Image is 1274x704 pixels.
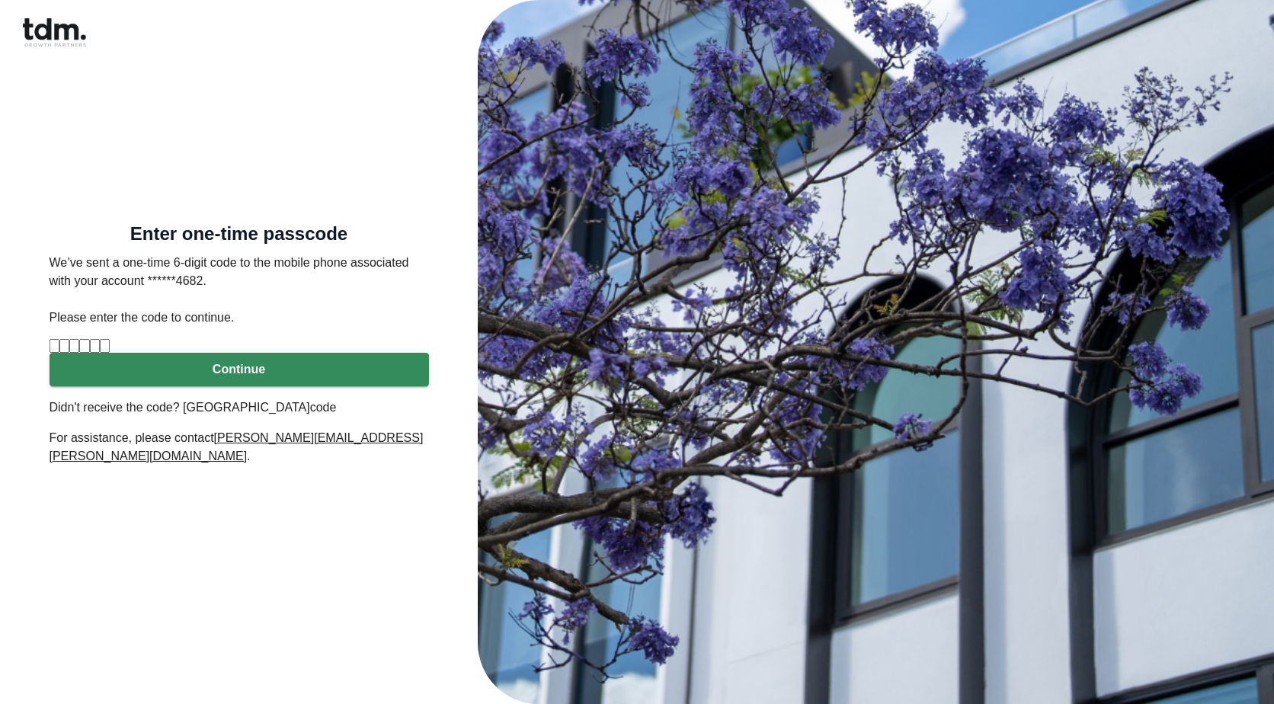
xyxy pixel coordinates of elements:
input: Please enter verification code. Digit 1 [50,339,59,353]
button: Continue [50,353,429,386]
input: Digit 6 [100,339,110,353]
p: We’ve sent a one-time 6-digit code to the mobile phone associated with your account ******4682. P... [50,254,429,327]
a: code [310,401,337,414]
input: Digit 3 [69,339,79,353]
p: For assistance, please contact . [50,429,429,466]
u: [PERSON_NAME][EMAIL_ADDRESS][PERSON_NAME][DOMAIN_NAME] [50,431,424,462]
p: Didn't receive the code? [GEOGRAPHIC_DATA] [50,398,429,417]
input: Digit 2 [59,339,69,353]
input: Digit 4 [79,339,89,353]
h5: Enter one-time passcode [50,226,429,242]
input: Digit 5 [90,339,100,353]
